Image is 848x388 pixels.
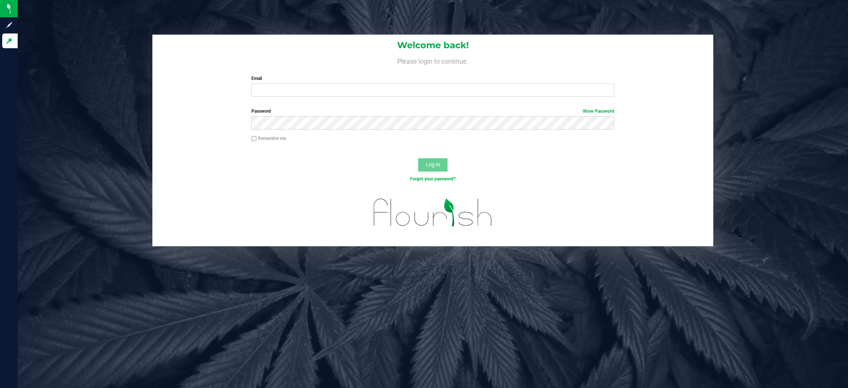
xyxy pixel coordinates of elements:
h1: Welcome back! [152,40,713,50]
button: Log In [418,158,448,172]
inline-svg: Log in [6,37,13,45]
inline-svg: Sign up [6,21,13,29]
span: Log In [426,162,440,167]
label: Remember me [251,135,286,142]
img: flourish_logo.svg [363,190,503,235]
span: Password [251,109,271,114]
a: Forgot your password? [410,176,456,181]
a: Show Password [583,109,614,114]
label: Email [251,75,614,82]
h4: Please login to continue. [152,56,713,65]
input: Remember me [251,136,257,141]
